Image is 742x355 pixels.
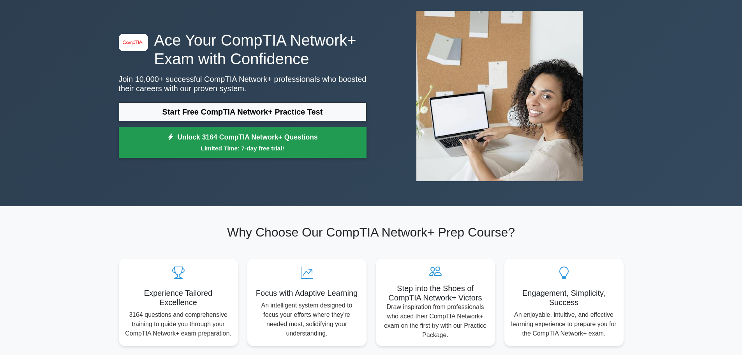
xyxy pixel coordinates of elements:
[119,127,367,158] a: Unlock 3164 CompTIA Network+ QuestionsLimited Time: 7-day free trial!
[119,102,367,121] a: Start Free CompTIA Network+ Practice Test
[119,74,367,93] p: Join 10,000+ successful CompTIA Network+ professionals who boosted their careers with our proven ...
[125,310,232,338] p: 3164 questions and comprehensive training to guide you through your CompTIA Network+ exam prepara...
[382,302,489,340] p: Draw inspiration from professionals who aced their CompTIA Network+ exam on the first try with ou...
[125,288,232,307] h5: Experience Tailored Excellence
[382,284,489,302] h5: Step into the Shoes of CompTIA Network+ Victors
[511,310,617,338] p: An enjoyable, intuitive, and effective learning experience to prepare you for the CompTIA Network...
[511,288,617,307] h5: Engagement, Simplicity, Success
[119,225,624,240] h2: Why Choose Our CompTIA Network+ Prep Course?
[254,301,360,338] p: An intelligent system designed to focus your efforts where they're needed most, solidifying your ...
[129,144,357,153] small: Limited Time: 7-day free trial!
[119,31,367,68] h1: Ace Your CompTIA Network+ Exam with Confidence
[254,288,360,298] h5: Focus with Adaptive Learning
